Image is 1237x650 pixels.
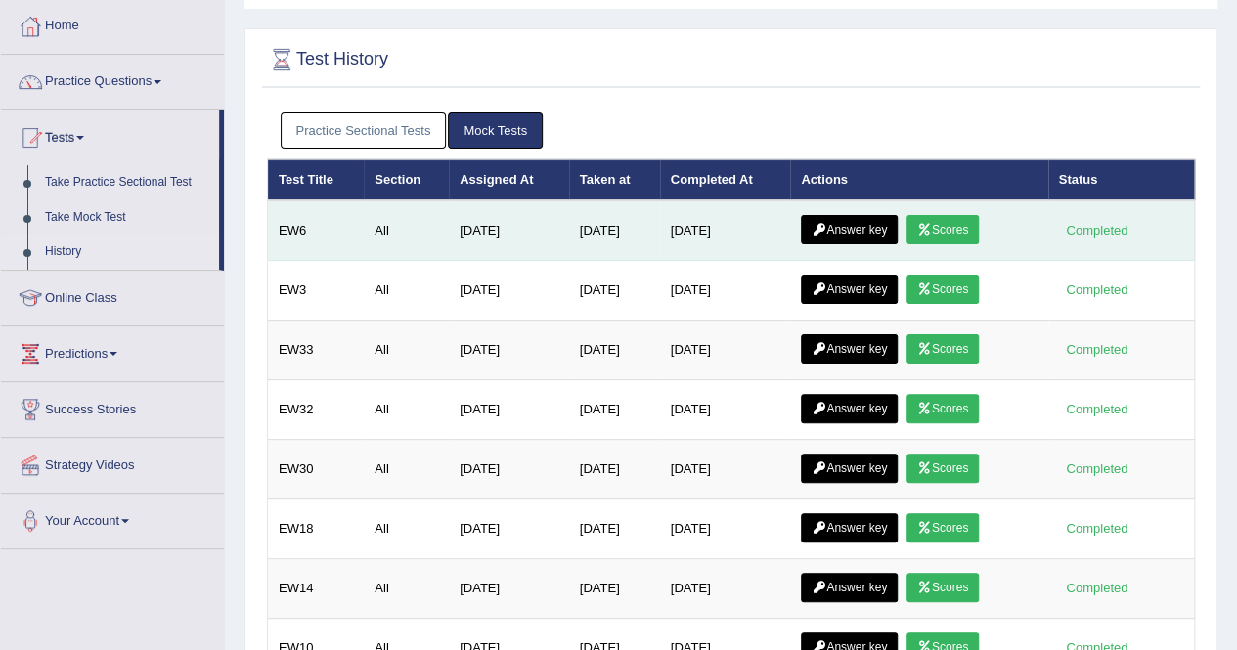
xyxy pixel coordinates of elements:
a: Answer key [801,573,898,602]
th: Test Title [268,159,365,200]
a: Answer key [801,334,898,364]
td: [DATE] [449,321,569,380]
a: Scores [906,454,979,483]
a: Take Mock Test [36,200,219,236]
td: EW6 [268,200,365,261]
a: Tests [1,110,219,159]
a: Practice Questions [1,55,224,104]
td: [DATE] [569,380,660,440]
a: Practice Sectional Tests [281,112,447,149]
td: [DATE] [569,499,660,559]
td: [DATE] [660,200,791,261]
div: Completed [1059,280,1135,300]
th: Completed At [660,159,791,200]
td: All [364,559,449,619]
td: [DATE] [449,499,569,559]
div: Completed [1059,518,1135,539]
td: [DATE] [660,559,791,619]
td: [DATE] [449,200,569,261]
td: [DATE] [660,380,791,440]
th: Actions [790,159,1047,200]
a: Scores [906,334,979,364]
a: Predictions [1,326,224,375]
td: EW3 [268,261,365,321]
td: [DATE] [449,261,569,321]
td: [DATE] [449,559,569,619]
td: [DATE] [660,321,791,380]
th: Taken at [569,159,660,200]
a: Scores [906,513,979,542]
div: Completed [1059,399,1135,419]
td: All [364,261,449,321]
td: All [364,200,449,261]
a: Online Class [1,271,224,320]
a: Scores [906,275,979,304]
div: Completed [1059,458,1135,479]
a: Answer key [801,454,898,483]
a: Answer key [801,215,898,244]
td: EW18 [268,499,365,559]
a: Strategy Videos [1,438,224,487]
td: [DATE] [660,440,791,499]
a: Answer key [801,513,898,542]
a: Answer key [801,394,898,423]
a: Your Account [1,494,224,542]
a: Mock Tests [448,112,543,149]
td: [DATE] [569,321,660,380]
th: Assigned At [449,159,569,200]
td: EW14 [268,559,365,619]
th: Status [1048,159,1195,200]
td: All [364,321,449,380]
div: Completed [1059,578,1135,598]
a: Take Practice Sectional Test [36,165,219,200]
a: History [36,235,219,270]
td: EW32 [268,380,365,440]
td: [DATE] [660,261,791,321]
td: [DATE] [569,200,660,261]
a: Scores [906,394,979,423]
th: Section [364,159,449,200]
td: All [364,440,449,499]
h2: Test History [267,45,388,74]
a: Success Stories [1,382,224,431]
div: Completed [1059,220,1135,240]
td: All [364,380,449,440]
td: [DATE] [569,440,660,499]
td: [DATE] [660,499,791,559]
td: [DATE] [569,559,660,619]
a: Scores [906,215,979,244]
div: Completed [1059,339,1135,360]
td: EW30 [268,440,365,499]
a: Scores [906,573,979,602]
td: All [364,499,449,559]
td: [DATE] [449,440,569,499]
td: [DATE] [449,380,569,440]
td: EW33 [268,321,365,380]
td: [DATE] [569,261,660,321]
a: Answer key [801,275,898,304]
